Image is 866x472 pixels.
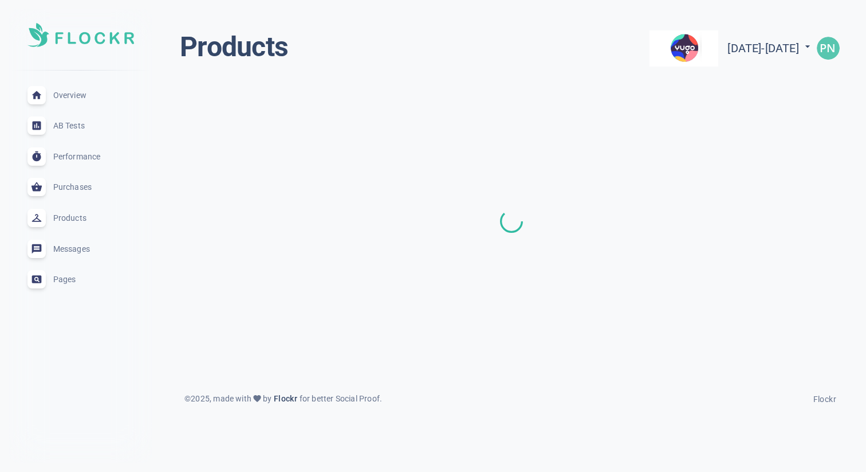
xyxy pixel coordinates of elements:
[727,41,813,55] span: [DATE] - [DATE]
[9,233,152,264] a: Messages
[178,392,389,405] div: © 2025 , made with by for better Social Proof.
[9,264,152,295] a: Pages
[9,172,152,203] a: Purchases
[9,80,152,111] a: Overview
[180,30,288,64] h1: Products
[649,30,718,67] img: yugo
[27,23,134,47] img: Soft UI Logo
[817,37,840,60] img: 77fc8ed366740b1fdd3860917e578afb
[271,394,299,403] span: Flockr
[9,110,152,141] a: AB Tests
[9,141,152,172] a: Performance
[9,202,152,233] a: Products
[253,394,262,403] span: favorite
[813,391,836,405] a: Flockr
[813,395,836,404] span: Flockr
[271,392,299,405] a: Flockr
